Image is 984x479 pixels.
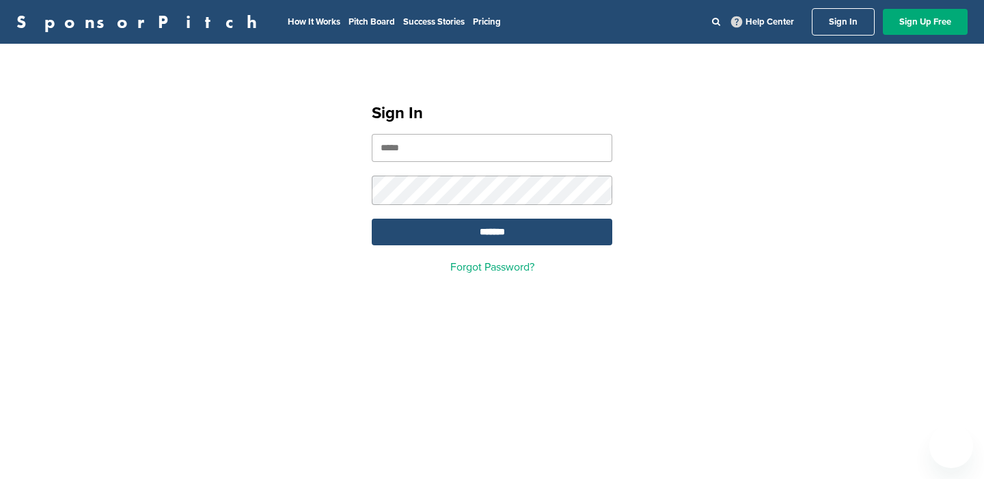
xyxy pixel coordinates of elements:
[812,8,875,36] a: Sign In
[288,16,340,27] a: How It Works
[473,16,501,27] a: Pricing
[403,16,465,27] a: Success Stories
[929,424,973,468] iframe: Button to launch messaging window
[450,260,534,274] a: Forgot Password?
[372,101,612,126] h1: Sign In
[16,13,266,31] a: SponsorPitch
[728,14,797,30] a: Help Center
[348,16,395,27] a: Pitch Board
[883,9,968,35] a: Sign Up Free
